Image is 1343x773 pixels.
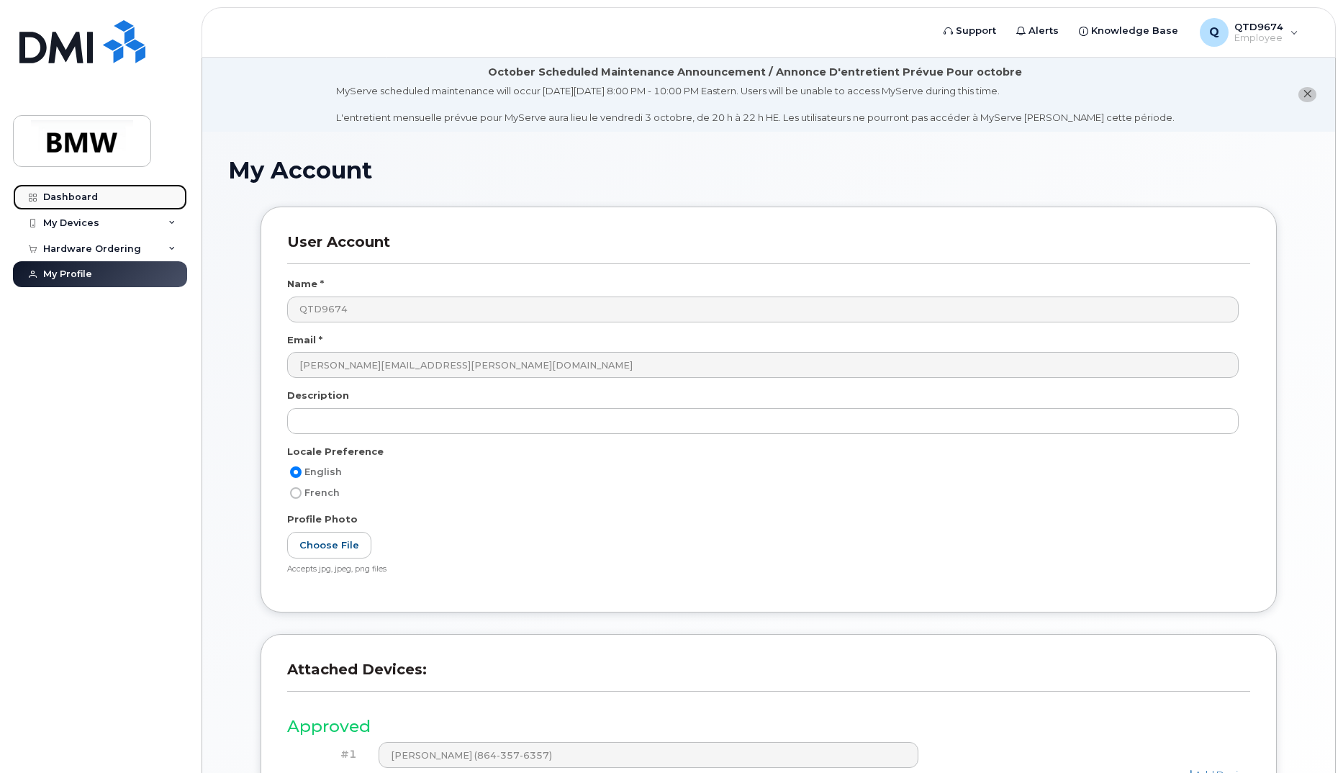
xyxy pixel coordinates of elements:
div: MyServe scheduled maintenance will occur [DATE][DATE] 8:00 PM - 10:00 PM Eastern. Users will be u... [336,84,1175,125]
div: October Scheduled Maintenance Announcement / Annonce D'entretient Prévue Pour octobre [488,65,1022,80]
label: Name * [287,277,324,291]
h3: Attached Devices: [287,661,1250,692]
label: Locale Preference [287,445,384,458]
span: French [304,487,340,498]
input: English [290,466,302,478]
label: Email * [287,333,322,347]
label: Description [287,389,349,402]
label: Choose File [287,532,371,559]
input: French [290,487,302,499]
button: close notification [1298,87,1316,102]
div: Accepts jpg, jpeg, png files [287,564,1239,575]
iframe: Messenger Launcher [1280,710,1332,762]
h3: Approved [287,718,1250,736]
label: Profile Photo [287,512,358,526]
h3: User Account [287,233,1250,264]
h4: #1 [298,749,357,761]
span: English [304,466,342,477]
h1: My Account [228,158,1309,183]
